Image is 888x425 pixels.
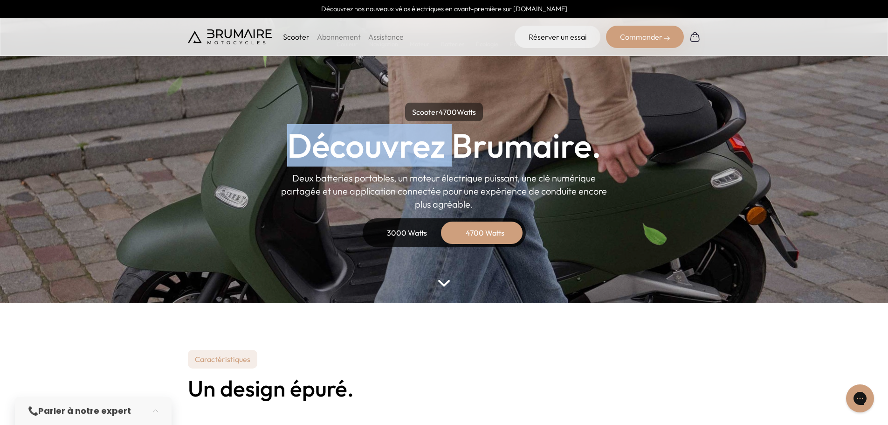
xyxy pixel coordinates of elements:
[448,222,523,244] div: 4700 Watts
[281,172,607,211] p: Deux batteries portables, un moteur électrique puissant, une clé numérique partagée et une applic...
[439,107,457,117] span: 4700
[368,32,404,42] a: Assistance
[606,26,684,48] div: Commander
[188,350,257,369] p: Caractéristiques
[515,26,600,48] a: Réserver un essai
[438,280,450,287] img: arrow-bottom.png
[317,32,361,42] a: Abonnement
[188,376,701,401] h2: Un design épuré.
[841,381,879,416] iframe: Gorgias live chat messenger
[689,31,701,42] img: Panier
[283,31,310,42] p: Scooter
[188,29,272,44] img: Brumaire Motocycles
[664,35,670,41] img: right-arrow-2.png
[287,129,601,162] h1: Découvrez Brumaire.
[405,103,483,121] p: Scooter Watts
[370,222,444,244] div: 3000 Watts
